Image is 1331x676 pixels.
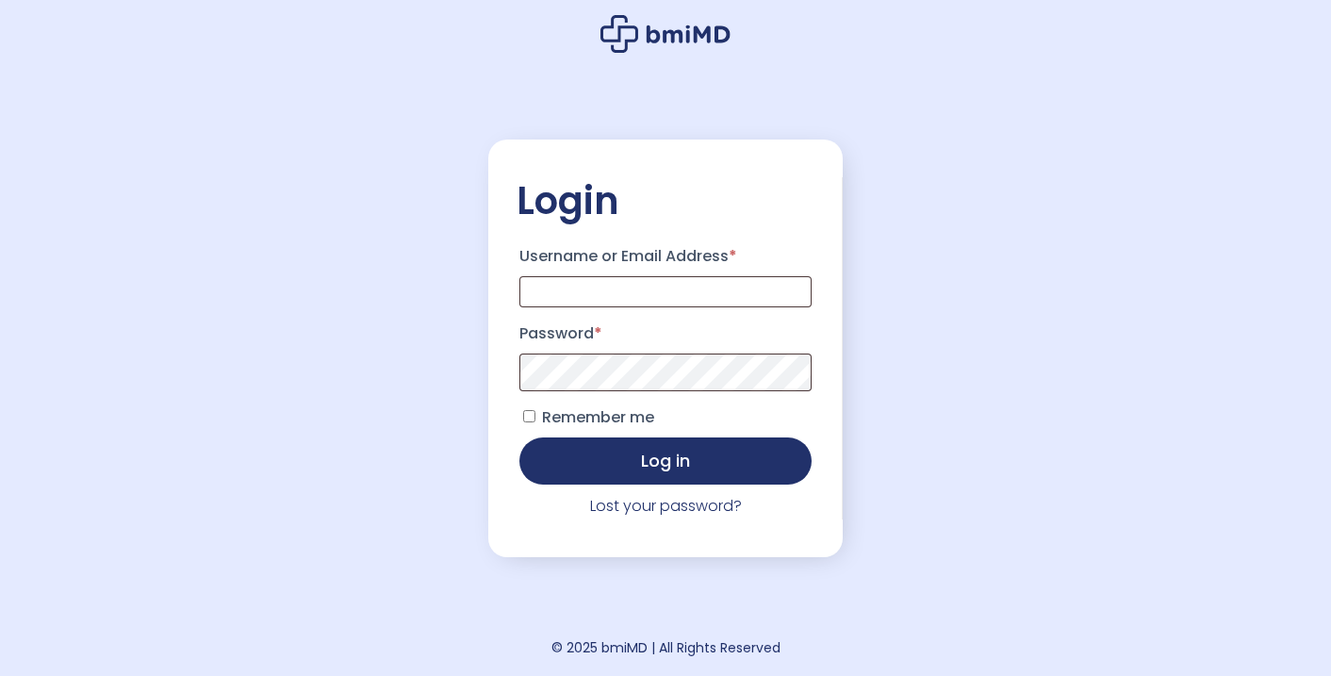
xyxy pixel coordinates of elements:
[517,177,814,224] h2: Login
[590,495,742,517] a: Lost your password?
[523,410,535,422] input: Remember me
[551,635,781,661] div: © 2025 bmiMD | All Rights Reserved
[519,437,812,485] button: Log in
[519,241,812,272] label: Username or Email Address
[519,319,812,349] label: Password
[542,406,654,428] span: Remember me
